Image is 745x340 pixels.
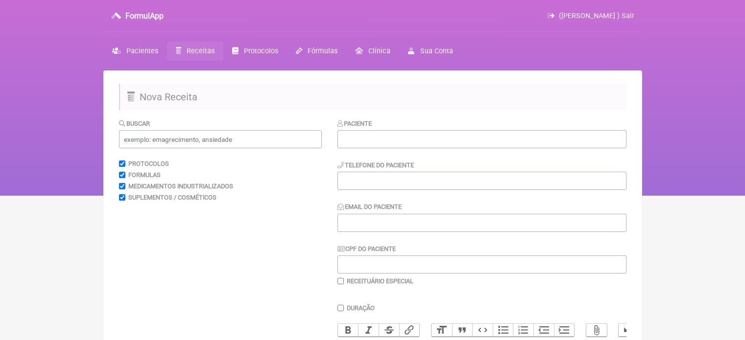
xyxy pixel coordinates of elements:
[452,324,473,337] button: Quote
[187,47,215,55] span: Receitas
[493,324,513,337] button: Bullets
[399,324,420,337] button: Link
[554,324,575,337] button: Increase Level
[347,304,375,312] label: Duração
[347,277,413,285] label: Receituário Especial
[472,324,493,337] button: Code
[559,12,634,20] span: ([PERSON_NAME] ) Sair
[125,11,164,21] h3: FormulApp
[533,324,554,337] button: Decrease Level
[167,42,223,61] a: Receitas
[126,47,158,55] span: Pacientes
[244,47,278,55] span: Protocolos
[119,120,150,127] label: Buscar
[420,47,453,55] span: Sua Conta
[119,84,626,110] h2: Nova Receita
[128,160,169,167] label: Protocolos
[128,194,216,201] label: Suplementos / Cosméticos
[548,12,634,20] a: ([PERSON_NAME] ) Sair
[103,42,167,61] a: Pacientes
[358,324,379,337] button: Italic
[379,324,399,337] button: Strikethrough
[337,245,396,252] label: CPF do Paciente
[128,171,161,179] label: Formulas
[287,42,346,61] a: Fórmulas
[513,324,533,337] button: Numbers
[432,324,452,337] button: Heading
[586,324,607,337] button: Attach Files
[337,161,414,169] label: Telefone do Paciente
[308,47,337,55] span: Fórmulas
[337,120,372,127] label: Paciente
[128,182,233,190] label: Medicamentos Industrializados
[337,203,402,210] label: Email do Paciente
[119,130,322,148] input: exemplo: emagrecimento, ansiedade
[346,42,399,61] a: Clínica
[619,324,639,337] button: Undo
[223,42,287,61] a: Protocolos
[338,324,359,337] button: Bold
[368,47,390,55] span: Clínica
[399,42,461,61] a: Sua Conta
